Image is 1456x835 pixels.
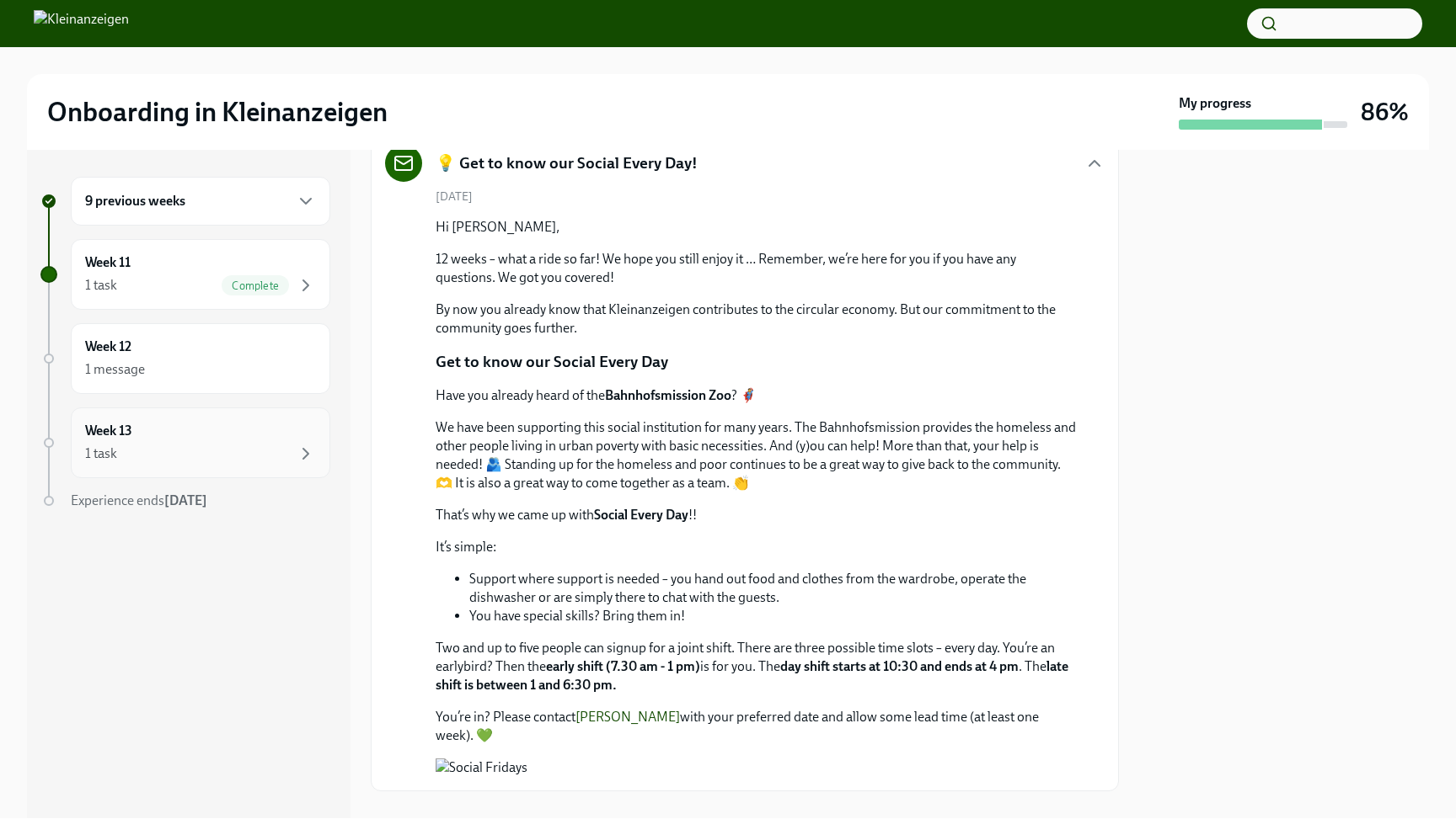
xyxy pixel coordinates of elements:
strong: My progress [1179,94,1251,113]
p: Have you already heard of the ? 🦸 [436,386,1078,405]
p: That’s why we came up with !! [436,506,1078,524]
div: 1 task [85,276,117,295]
p: Hi [PERSON_NAME], [436,218,1078,237]
div: 1 task [85,444,117,463]
a: Week 121 message [40,323,330,394]
a: Week 111 taskComplete [40,239,330,310]
strong: day shift starts at 10:30 and ends at 4 pm [780,658,1019,674]
h6: Week 13 [85,422,132,440]
p: 12 weeks – what a ride so far! We hope you still enjoy it … Remember, we’re here for you if you h... [436,250,1078,287]
p: You’re in? Please contact with your preferred date and allow some lead time (at least one week). 💚 [436,708,1078,745]
span: [DATE] [436,189,473,205]
h6: 9 previous weeks [85,192,185,210]
strong: [DATE] [164,492,207,508]
strong: Bahnhofsmission Zoo [605,387,731,403]
h5: 💡 Get to know our Social Every Day! [436,152,698,174]
strong: early shift (7.30 am - 1 pm) [546,658,700,674]
p: Two and up to five people can signup for a joint shift. There are three possible time slots – eve... [436,639,1078,694]
p: We have been supporting this social institution for many years. The Bahnhofsmission provides the ... [436,418,1078,492]
strong: late shift is between 1 and 6:30 pm. [436,658,1068,693]
p: By now you already know that Kleinanzeigen contributes to the circular economy. But our commitmen... [436,300,1078,338]
div: 9 previous weeks [71,177,330,226]
span: Experience ends [71,492,207,508]
h6: Week 12 [85,338,131,356]
strong: Social Every Day [594,507,688,523]
p: It’s simple: [436,538,1078,556]
div: 1 message [85,360,145,379]
a: Week 131 task [40,407,330,478]
img: Kleinanzeigen [34,10,129,37]
a: [PERSON_NAME] [575,709,680,725]
h3: 86% [1361,97,1409,127]
button: Zoom image [436,758,1078,777]
li: You have special skills? Bring them in! [469,607,1078,625]
span: Complete [222,279,289,292]
p: Get to know our Social Every Day [436,351,668,373]
h6: Week 11 [85,253,131,272]
h2: Onboarding in Kleinanzeigen [47,95,388,129]
li: Support where support is needed – you hand out food and clothes from the wardrobe, operate the di... [469,570,1078,607]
